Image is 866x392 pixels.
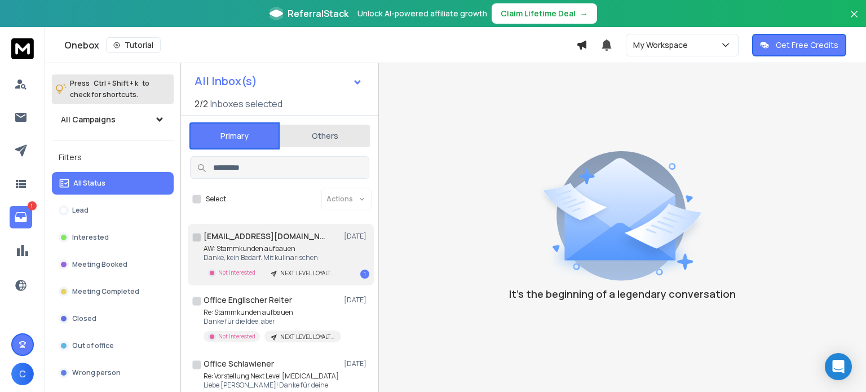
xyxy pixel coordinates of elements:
[204,317,339,326] p: Danke für die Idee, aber
[204,381,339,390] p: Liebe [PERSON_NAME]! Danke für deine
[344,359,369,368] p: [DATE]
[847,7,861,34] button: Close banner
[218,332,255,341] p: Not Interested
[204,253,339,262] p: Danke, kein Bedarf. Mit kulinarischen
[185,70,372,93] button: All Inbox(s)
[28,201,37,210] p: 1
[492,3,597,24] button: Claim Lifetime Deal→
[204,358,274,369] h1: Office Schlawiener
[52,172,174,195] button: All Status
[52,149,174,165] h3: Filters
[73,179,105,188] p: All Status
[344,296,369,305] p: [DATE]
[10,206,32,228] a: 1
[204,372,339,381] p: Re: Vorstellung Next Level [MEDICAL_DATA]
[580,8,588,19] span: →
[206,195,226,204] label: Select
[288,7,348,20] span: ReferralStack
[344,232,369,241] p: [DATE]
[218,268,255,277] p: Not Interested
[189,122,280,149] button: Primary
[280,333,334,341] p: NEXT LEVEL LOYALTY - Mittagsmenü
[106,37,161,53] button: Tutorial
[52,334,174,357] button: Out of office
[72,233,109,242] p: Interested
[72,287,139,296] p: Meeting Completed
[52,362,174,384] button: Wrong person
[52,307,174,330] button: Closed
[52,199,174,222] button: Lead
[195,76,257,87] h1: All Inbox(s)
[280,269,334,278] p: NEXT LEVEL LOYALTY - Mittagsmenü
[70,78,149,100] p: Press to check for shortcuts.
[61,114,116,125] h1: All Campaigns
[92,77,140,90] span: Ctrl + Shift + k
[204,244,339,253] p: AW: Stammkunden aufbauen
[280,124,370,148] button: Others
[357,8,487,19] p: Unlock AI-powered affiliate growth
[204,308,339,317] p: Re: Stammkunden aufbauen
[825,353,852,380] div: Open Intercom Messenger
[72,341,114,350] p: Out of office
[752,34,846,56] button: Get Free Credits
[509,286,736,302] p: It’s the beginning of a legendary conversation
[72,206,89,215] p: Lead
[633,39,692,51] p: My Workspace
[204,294,292,306] h1: Office Englischer Reiter
[11,363,34,385] button: C
[52,253,174,276] button: Meeting Booked
[204,231,328,242] h1: [EMAIL_ADDRESS][DOMAIN_NAME]
[64,37,576,53] div: Onebox
[195,97,208,111] span: 2 / 2
[776,39,838,51] p: Get Free Credits
[52,226,174,249] button: Interested
[360,270,369,279] div: 1
[52,280,174,303] button: Meeting Completed
[72,368,121,377] p: Wrong person
[52,108,174,131] button: All Campaigns
[210,97,282,111] h3: Inboxes selected
[72,314,96,323] p: Closed
[72,260,127,269] p: Meeting Booked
